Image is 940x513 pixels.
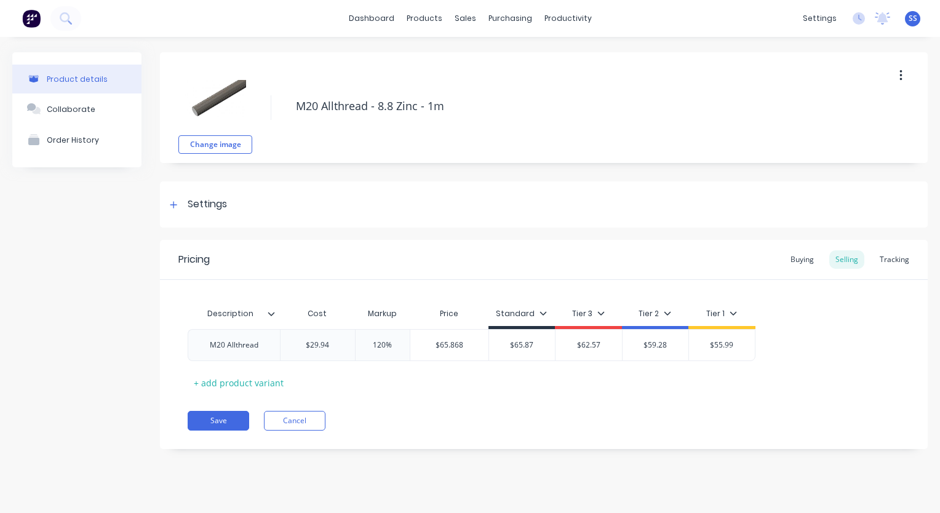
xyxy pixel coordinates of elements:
div: Price [410,301,488,326]
button: Product details [12,65,141,93]
div: Product details [47,74,108,84]
img: file [185,68,246,129]
div: $65.868 [410,330,488,360]
div: Description [188,298,273,329]
button: Collaborate [12,93,141,124]
div: $65.87 [489,330,556,360]
div: + add product variant [188,373,290,392]
div: Tier 3 [572,308,605,319]
img: Factory [22,9,41,28]
div: 120% [352,330,413,360]
div: Tier 2 [639,308,671,319]
div: Order History [47,135,99,145]
div: Tier 1 [706,308,737,319]
a: dashboard [343,9,400,28]
button: Save [188,411,249,431]
button: Change image [178,135,252,154]
div: Pricing [178,252,210,267]
div: purchasing [482,9,538,28]
div: Markup [355,301,410,326]
div: products [400,9,448,28]
div: $55.99 [689,330,755,360]
div: sales [448,9,482,28]
div: $62.57 [556,330,622,360]
div: Standard [496,308,547,319]
div: settings [797,9,843,28]
div: $29.94 [281,330,355,360]
div: Tracking [874,250,915,269]
div: Settings [188,197,227,212]
button: Order History [12,124,141,155]
div: Description [188,301,280,326]
div: Cost [280,301,355,326]
button: Cancel [264,411,325,431]
div: M20 Allthread [200,337,268,353]
textarea: M20 Allthread - 8.8 Zinc - 1m [290,92,874,121]
div: M20 Allthread$29.94120%$65.868$65.87$62.57$59.28$55.99 [188,329,755,361]
div: productivity [538,9,598,28]
div: Collaborate [47,105,95,114]
div: $59.28 [623,330,689,360]
span: SS [909,13,917,24]
div: Buying [784,250,820,269]
div: fileChange image [178,62,252,154]
div: Selling [829,250,864,269]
